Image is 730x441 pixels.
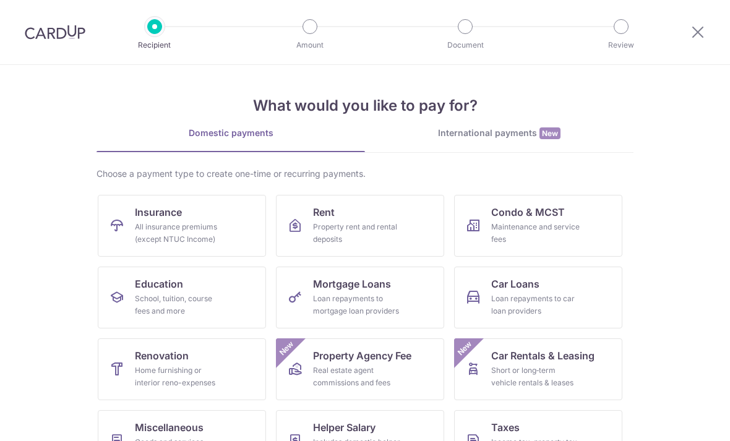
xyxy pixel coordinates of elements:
[313,205,335,220] span: Rent
[109,39,200,51] p: Recipient
[491,348,595,363] span: Car Rentals & Leasing
[491,205,565,220] span: Condo & MCST
[98,267,266,328] a: EducationSchool, tuition, course fees and more
[313,348,411,363] span: Property Agency Fee
[419,39,511,51] p: Document
[313,276,391,291] span: Mortgage Loans
[264,39,356,51] p: Amount
[135,276,183,291] span: Education
[135,293,224,317] div: School, tuition, course fees and more
[313,420,376,435] span: Helper Salary
[276,195,444,257] a: RentProperty rent and rental deposits
[135,221,224,246] div: All insurance premiums (except NTUC Income)
[276,338,444,400] a: Property Agency FeeReal estate agent commissions and feesNew
[455,338,475,359] span: New
[454,195,622,257] a: Condo & MCSTMaintenance and service fees
[491,293,580,317] div: Loan repayments to car loan providers
[276,267,444,328] a: Mortgage LoansLoan repayments to mortgage loan providers
[491,221,580,246] div: Maintenance and service fees
[491,420,520,435] span: Taxes
[277,338,297,359] span: New
[491,276,539,291] span: Car Loans
[575,39,667,51] p: Review
[491,364,580,389] div: Short or long‑term vehicle rentals & leases
[97,95,633,117] h4: What would you like to pay for?
[313,364,402,389] div: Real estate agent commissions and fees
[539,127,560,139] span: New
[454,338,622,400] a: Car Rentals & LeasingShort or long‑term vehicle rentals & leasesNew
[98,195,266,257] a: InsuranceAll insurance premiums (except NTUC Income)
[98,338,266,400] a: RenovationHome furnishing or interior reno-expenses
[135,348,189,363] span: Renovation
[97,127,365,139] div: Domestic payments
[25,25,85,40] img: CardUp
[97,168,633,180] div: Choose a payment type to create one-time or recurring payments.
[313,221,402,246] div: Property rent and rental deposits
[365,127,633,140] div: International payments
[313,293,402,317] div: Loan repayments to mortgage loan providers
[135,420,204,435] span: Miscellaneous
[135,364,224,389] div: Home furnishing or interior reno-expenses
[454,267,622,328] a: Car LoansLoan repayments to car loan providers
[135,205,182,220] span: Insurance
